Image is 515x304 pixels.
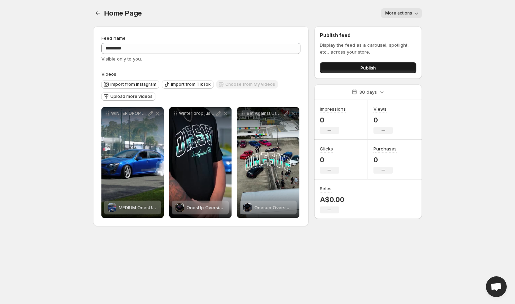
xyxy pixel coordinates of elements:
[175,203,184,212] img: OnesUp Oversized Tee (Black & Pink)
[237,107,299,218] div: Bet Against Us WINTER DROP 256 6pm cactus_contentOnesup Oversized Tee (Black & Aqua)Onesup Oversi...
[101,71,116,77] span: Videos
[373,156,397,164] p: 0
[101,92,155,101] button: Upload more videos
[162,80,214,89] button: Import from TikTok
[320,116,346,124] p: 0
[486,276,507,297] div: Open chat
[381,8,422,18] button: More actions
[171,82,211,87] span: Import from TikTok
[385,10,412,16] span: More actions
[320,32,416,39] h2: Publish feed
[320,145,333,152] h3: Clicks
[110,94,153,99] span: Upload more videos
[111,111,147,116] p: WINTER DROP LIVE
[101,107,164,218] div: WINTER DROP LIVEMEDIUM OnesUp Arched StickerMEDIUM OnesUp Arched Sticker
[320,185,332,192] h3: Sales
[101,56,142,62] span: Visible only to you.
[101,35,126,41] span: Feed name
[179,111,215,116] p: Winter drop just around the corner cactus_content
[108,203,116,212] img: MEDIUM OnesUp Arched Sticker
[243,203,252,212] img: Onesup Oversized Tee (Black & Aqua)
[373,116,393,124] p: 0
[360,64,376,71] span: Publish
[373,145,397,152] h3: Purchases
[247,111,283,116] p: Bet Against Us WINTER DROP 256 6pm cactus_content
[320,42,416,55] p: Display the feed as a carousel, spotlight, etc., across your store.
[320,195,344,204] p: A$0.00
[93,8,103,18] button: Settings
[169,107,232,218] div: Winter drop just around the corner cactus_contentOnesUp Oversized Tee (Black & Pink)OnesUp Oversi...
[110,82,156,87] span: Import from Instagram
[119,205,188,210] span: MEDIUM OnesUp Arched Sticker
[101,80,159,89] button: Import from Instagram
[373,105,387,112] h3: Views
[359,89,377,95] p: 30 days
[187,205,268,210] span: OnesUp Oversized Tee (Black & Pink)
[320,62,416,73] button: Publish
[104,9,142,17] span: Home Page
[320,105,346,112] h3: Impressions
[320,156,339,164] p: 0
[254,205,338,210] span: Onesup Oversized Tee (Black & Aqua)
